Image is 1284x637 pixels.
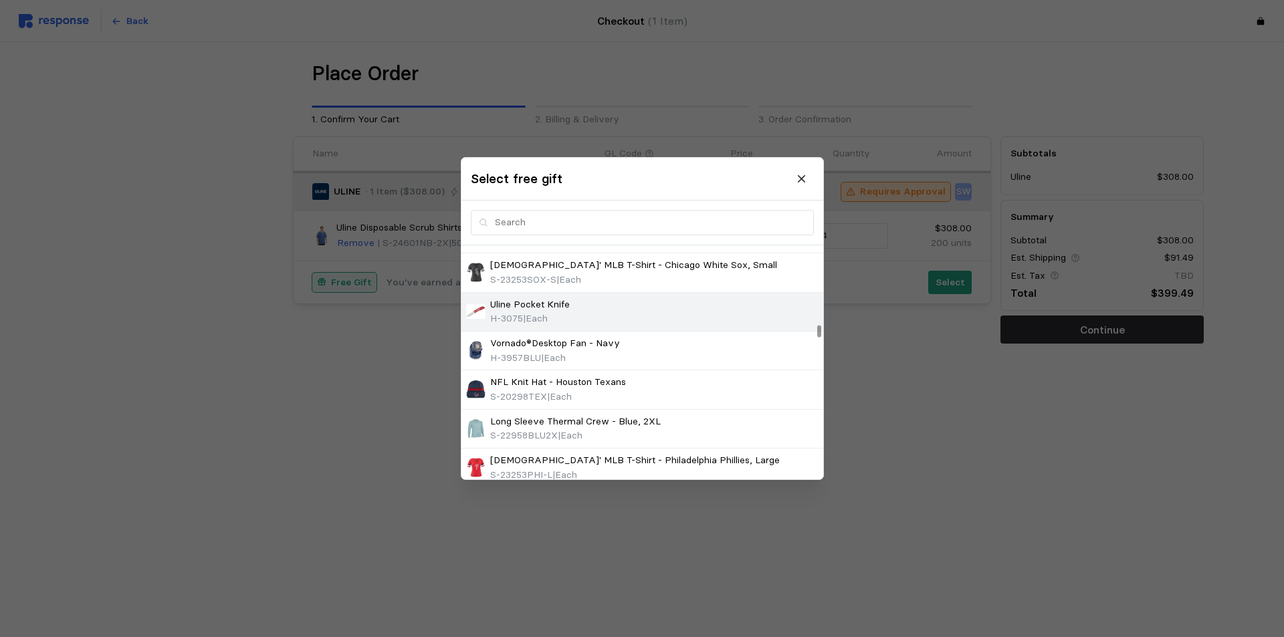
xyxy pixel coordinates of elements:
[552,469,577,481] span: | Each
[490,453,780,468] p: [DEMOGRAPHIC_DATA]' MLB T-Shirt - Philadelphia Phillies, Large
[495,211,806,235] input: Search
[490,390,547,402] span: S-20298TEX
[466,380,486,400] img: S-20298TEX
[490,469,552,481] span: S-23253PHI-L
[541,352,566,364] span: | Each
[558,429,582,441] span: | Each
[466,341,486,360] img: H-3957BLU
[490,336,620,351] p: Vornado®Desktop Fan - Navy
[466,458,486,477] img: S-23253PHI-L
[471,170,562,188] h3: Select free gift
[490,352,541,364] span: H-3957BLU
[490,258,777,273] p: [DEMOGRAPHIC_DATA]' MLB T-Shirt - Chicago White Sox, Small
[466,302,486,322] img: H-3075
[490,414,661,429] p: Long Sleeve Thermal Crew - Blue, 2XL
[466,419,486,438] img: S-22958BLU2X
[490,312,523,324] span: H-3075
[547,390,572,402] span: | Each
[556,273,581,285] span: | Each
[490,429,558,441] span: S-22958BLU2X
[466,263,486,282] img: S-23253SOX-S
[490,273,556,285] span: S-23253SOX-S
[490,375,626,390] p: NFL Knit Hat - Houston Texans
[523,312,548,324] span: | Each
[490,297,570,312] p: Uline Pocket Knife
